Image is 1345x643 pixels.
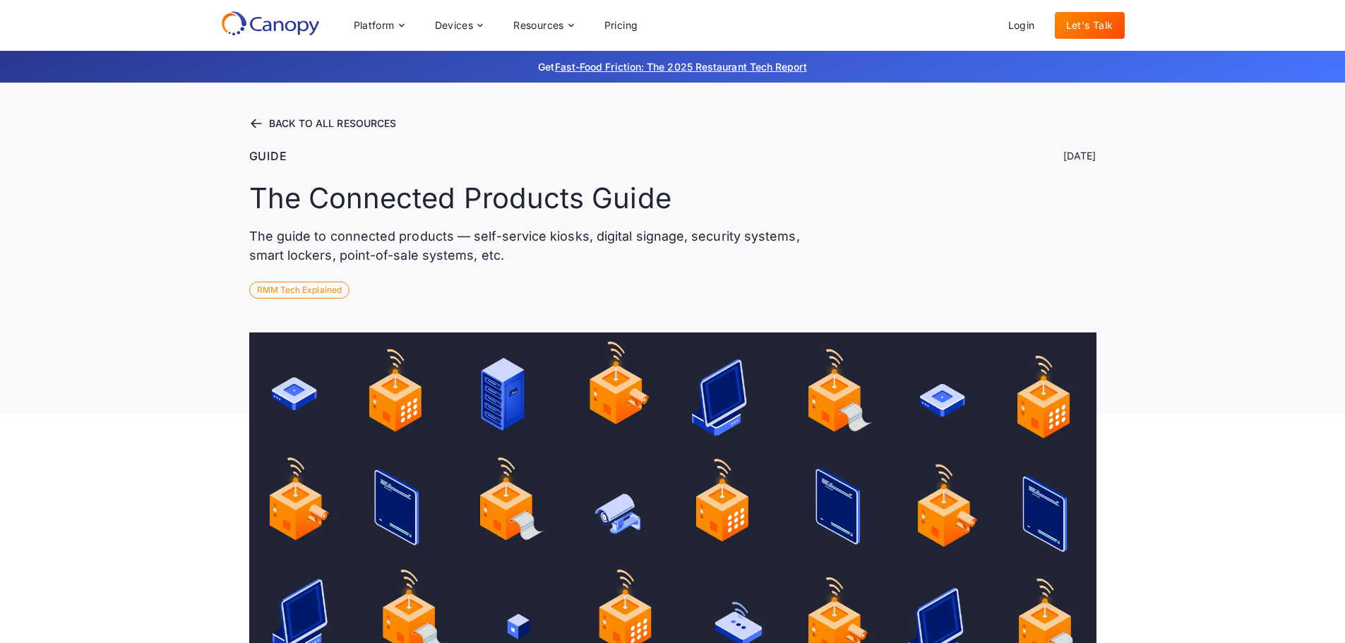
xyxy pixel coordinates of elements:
div: Guide [249,148,287,164]
h1: The Connected Products Guide [249,181,671,215]
div: BACK TO ALL RESOURCES [269,119,397,128]
p: The guide to connected products — self-service kiosks, digital signage, security systems, smart l... [249,227,810,265]
a: Pricing [593,12,650,39]
p: Get [327,59,1019,74]
div: Resources [513,20,564,30]
div: Devices [435,20,474,30]
div: Platform [354,20,395,30]
div: [DATE] [1063,149,1096,163]
div: Platform [342,11,415,40]
a: Login [997,12,1046,39]
a: Fast-Food Friction: The 2025 Restaurant Tech Report [555,61,807,73]
div: Resources [502,11,584,40]
a: Let's Talk [1055,12,1125,39]
a: BACK TO ALL RESOURCES [249,116,1096,131]
div: RMM Tech Explained [249,282,349,299]
div: Devices [424,11,494,40]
